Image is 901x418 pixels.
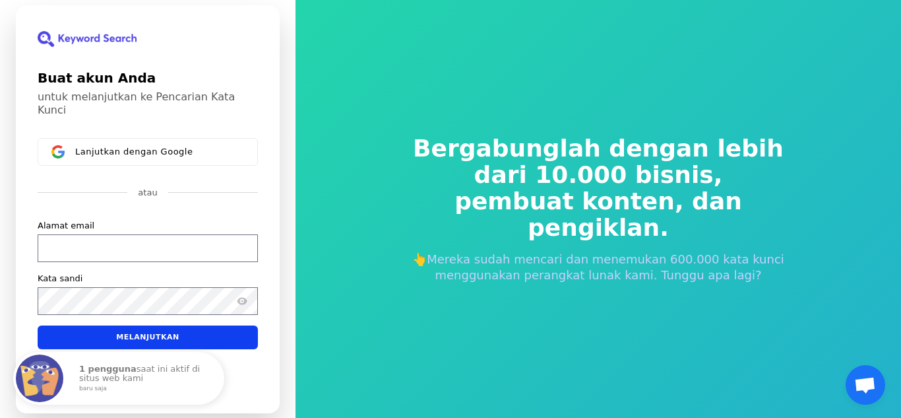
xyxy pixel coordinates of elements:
[38,273,82,283] font: Kata sandi
[79,364,200,383] font: saat ini aktif di situs web kami
[38,325,258,349] button: Melanjutkan
[38,31,137,47] img: Pencarian Kata Kunci
[16,355,63,402] img: Fomo
[38,220,94,230] font: Alamat email
[51,145,65,158] img: Masuk dengan Google
[413,135,784,188] font: Bergabunglah dengan lebih dari 10.000 bisnis,
[79,385,107,392] font: baru saja
[38,90,235,116] font: untuk melanjutkan ke Pencarian Kata Kunci
[234,293,250,308] button: Tampilkan kata sandi
[412,252,784,282] font: 👆Mereka sudah mencari dan menemukan 600.000 kata kunci menggunakan perangkat lunak kami. Tunggu a...
[846,365,885,405] div: Obrolan terbuka
[38,70,156,86] font: Buat akun Anda
[138,188,157,197] font: atau
[38,138,258,166] button: Masuk dengan GoogleLanjutkan dengan Google
[116,333,179,341] font: Melanjutkan
[75,146,193,156] font: Lanjutkan dengan Google
[454,188,742,241] font: pembuat konten, dan pengiklan.
[79,364,137,374] font: 1 pengguna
